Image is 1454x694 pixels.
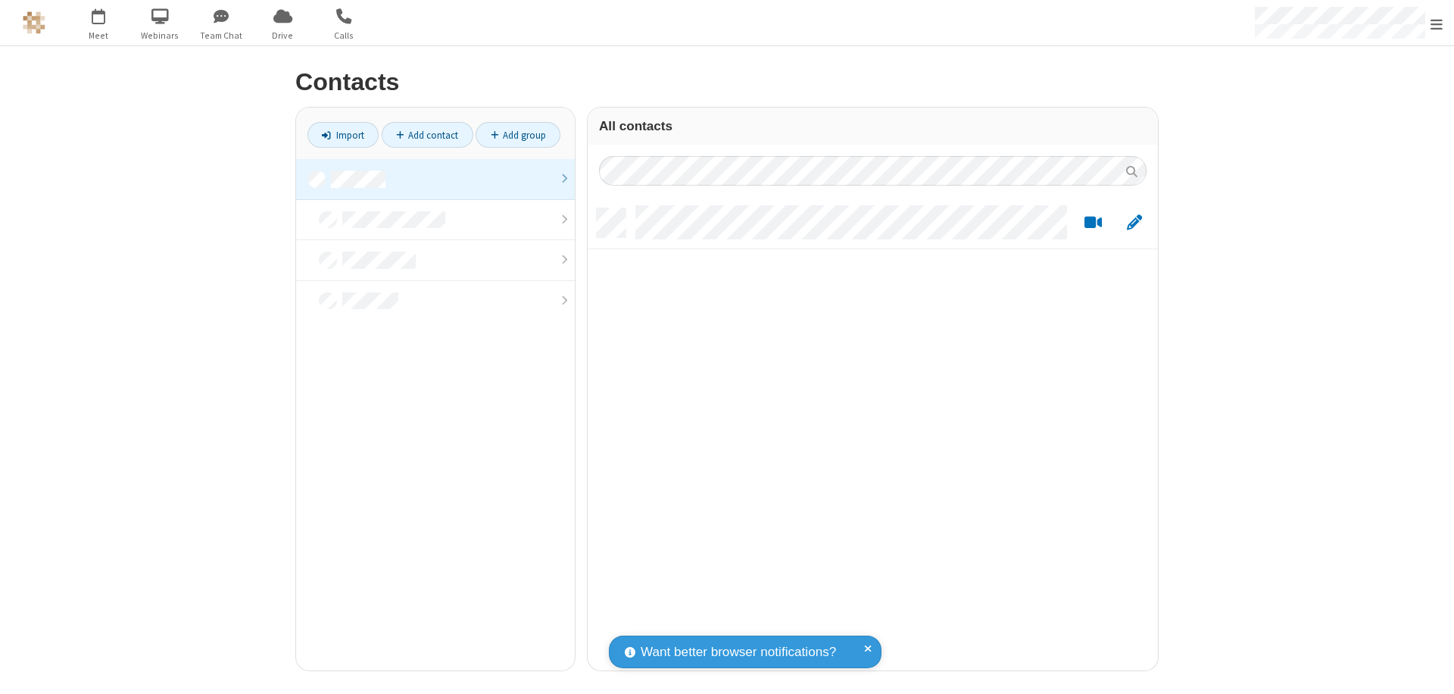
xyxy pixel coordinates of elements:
span: Calls [316,29,373,42]
span: Drive [254,29,311,42]
button: Edit [1119,214,1149,233]
a: Add group [476,122,560,148]
iframe: Chat [1416,655,1443,683]
button: Start a video meeting [1078,214,1108,233]
span: Meet [70,29,127,42]
a: Add contact [382,122,473,148]
a: Import [307,122,379,148]
h3: All contacts [599,119,1147,133]
h2: Contacts [295,69,1159,95]
span: Webinars [132,29,189,42]
img: QA Selenium DO NOT DELETE OR CHANGE [23,11,45,34]
div: grid [588,197,1158,671]
span: Want better browser notifications? [641,642,836,662]
span: Team Chat [193,29,250,42]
